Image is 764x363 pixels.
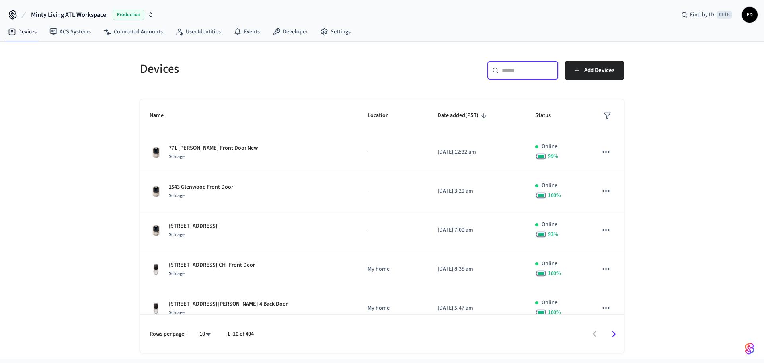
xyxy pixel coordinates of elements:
[169,144,258,152] p: 771 [PERSON_NAME] Front Door New
[542,299,557,307] p: Online
[169,25,227,39] a: User Identities
[743,8,757,22] span: FD
[169,183,233,191] p: 1543 Glenwood Front Door
[266,25,314,39] a: Developer
[438,109,489,122] span: Date added(PST)
[195,328,214,340] div: 10
[169,222,218,230] p: [STREET_ADDRESS]
[150,185,162,198] img: Schlage Sense Smart Deadbolt with Camelot Trim, Front
[150,109,174,122] span: Name
[150,224,162,237] img: Schlage Sense Smart Deadbolt with Camelot Trim, Front
[542,142,557,151] p: Online
[97,25,169,39] a: Connected Accounts
[438,304,516,312] p: [DATE] 5:47 am
[548,152,558,160] span: 99 %
[548,308,561,316] span: 100 %
[675,8,739,22] div: Find by IDCtrl K
[169,261,255,269] p: [STREET_ADDRESS] CH- Front Door
[169,153,185,160] span: Schlage
[368,148,419,156] p: -
[368,265,419,273] p: My home
[438,226,516,234] p: [DATE] 7:00 am
[745,342,754,355] img: SeamLogoGradient.69752ec5.svg
[584,65,614,76] span: Add Devices
[169,309,185,316] span: Schlage
[717,11,732,19] span: Ctrl K
[150,263,162,276] img: Yale Assure Touchscreen Wifi Smart Lock, Satin Nickel, Front
[314,25,357,39] a: Settings
[113,10,144,20] span: Production
[548,191,561,199] span: 100 %
[368,109,399,122] span: Location
[140,61,377,77] h5: Devices
[542,221,557,229] p: Online
[565,61,624,80] button: Add Devices
[169,192,185,199] span: Schlage
[690,11,714,19] span: Find by ID
[548,269,561,277] span: 100 %
[542,181,557,190] p: Online
[150,302,162,315] img: Yale Assure Touchscreen Wifi Smart Lock, Satin Nickel, Front
[438,187,516,195] p: [DATE] 3:29 am
[368,226,419,234] p: -
[227,330,254,338] p: 1–10 of 404
[169,231,185,238] span: Schlage
[742,7,758,23] button: FD
[169,300,288,308] p: [STREET_ADDRESS][PERSON_NAME] 4 Back Door
[438,265,516,273] p: [DATE] 8:38 am
[43,25,97,39] a: ACS Systems
[542,260,557,268] p: Online
[150,146,162,159] img: Schlage Sense Smart Deadbolt with Camelot Trim, Front
[31,10,106,20] span: Minty Living ATL Workspace
[368,304,419,312] p: My home
[2,25,43,39] a: Devices
[227,25,266,39] a: Events
[548,230,558,238] span: 93 %
[169,270,185,277] span: Schlage
[150,330,186,338] p: Rows per page:
[604,325,623,343] button: Go to next page
[438,148,516,156] p: [DATE] 12:32 am
[368,187,419,195] p: -
[535,109,561,122] span: Status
